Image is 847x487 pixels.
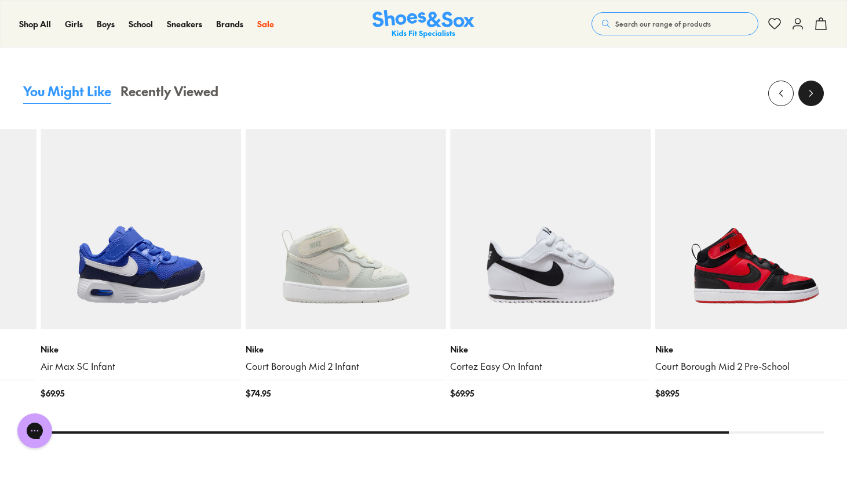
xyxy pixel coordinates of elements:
span: $ 69.95 [41,387,64,399]
img: SNS_Logo_Responsive.svg [373,10,474,38]
span: $ 74.95 [246,387,271,399]
button: You Might Like [23,82,111,104]
a: Shoes & Sox [373,10,474,38]
a: Sneakers [167,18,202,30]
p: Nike [246,343,446,355]
button: Search our range of products [592,12,758,35]
button: Recently Viewed [121,82,218,104]
iframe: Gorgias live chat messenger [12,409,58,452]
a: Boys [97,18,115,30]
p: Nike [450,343,651,355]
span: Search our range of products [615,19,711,29]
span: $ 69.95 [450,387,474,399]
span: $ 89.95 [655,387,679,399]
a: Court Borough Mid 2 Infant [246,360,446,373]
a: Cortez Easy On Infant [450,360,651,373]
p: Nike [41,343,241,355]
a: School [129,18,153,30]
a: Girls [65,18,83,30]
a: Air Max SC Infant [41,360,241,373]
a: Brands [216,18,243,30]
a: Shop All [19,18,51,30]
a: Sale [257,18,274,30]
